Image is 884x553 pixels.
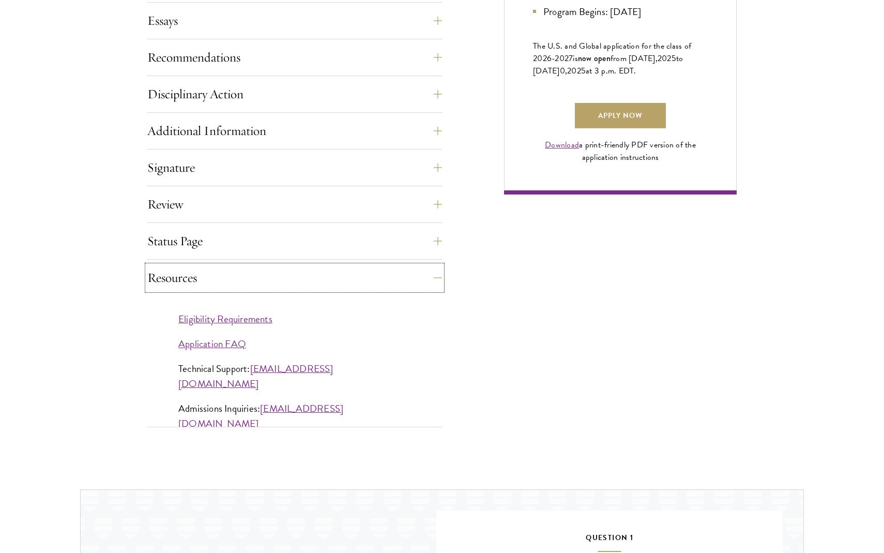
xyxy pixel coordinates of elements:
[547,52,552,65] span: 6
[545,139,579,151] a: Download
[147,8,442,33] button: Essays
[147,45,442,70] button: Recommendations
[533,52,683,77] span: to [DATE]
[581,65,586,77] span: 5
[467,531,752,552] h5: Question 1
[178,361,333,391] a: [EMAIL_ADDRESS][DOMAIN_NAME]
[611,52,658,65] span: from [DATE],
[533,4,708,19] li: Program Begins: [DATE]
[573,52,578,65] span: is
[147,265,442,290] button: Resources
[552,52,569,65] span: -202
[147,229,442,253] button: Status Page
[147,82,442,107] button: Disciplinary Action
[533,139,708,163] div: a print-friendly PDF version of the application instructions
[178,361,411,391] p: Technical Support:
[178,401,411,431] p: Admissions Inquiries:
[565,65,567,77] span: ,
[569,52,573,65] span: 7
[578,52,611,64] span: now open
[178,311,272,326] a: Eligibility Requirements
[672,52,676,65] span: 5
[658,52,672,65] span: 202
[178,336,246,351] a: Application FAQ
[586,65,636,77] span: at 3 p.m. EDT.
[178,401,343,431] a: [EMAIL_ADDRESS][DOMAIN_NAME]
[147,118,442,143] button: Additional Information
[147,155,442,180] button: Signature
[567,65,581,77] span: 202
[533,40,691,65] span: The U.S. and Global application for the class of 202
[575,103,666,128] a: Apply Now
[147,192,442,217] button: Review
[560,65,565,77] span: 0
